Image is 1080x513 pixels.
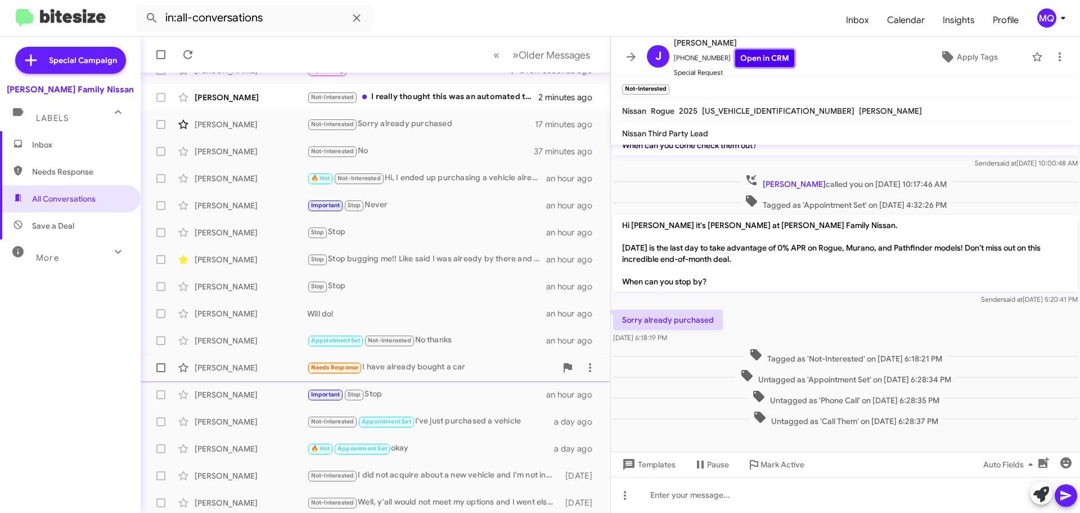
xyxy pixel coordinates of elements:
[736,369,956,385] span: Untagged as 'Appointment Set' on [DATE] 6:28:34 PM
[195,308,307,319] div: [PERSON_NAME]
[136,5,372,32] input: Search
[487,43,597,66] nav: Page navigation example
[311,229,325,236] span: Stop
[195,281,307,292] div: [PERSON_NAME]
[679,106,697,116] span: 2025
[15,47,126,74] a: Special Campaign
[311,93,354,101] span: Not-Interested
[685,454,738,475] button: Pause
[622,106,646,116] span: Nissan
[195,200,307,211] div: [PERSON_NAME]
[311,364,359,371] span: Needs Response
[611,454,685,475] button: Templates
[957,47,998,67] span: Apply Tags
[311,202,340,209] span: Important
[622,128,708,139] span: Nissan Third Party Lead
[348,391,361,398] span: Stop
[512,48,519,62] span: »
[613,333,667,342] span: [DATE] 6:18:19 PM
[934,4,984,37] a: Insights
[368,337,411,344] span: Not-Interested
[32,139,128,150] span: Inbox
[36,113,69,123] span: Labels
[307,280,546,293] div: Stop
[740,194,951,211] span: Tagged as 'Appointment Set' on [DATE] 4:32:26 PM
[195,416,307,427] div: [PERSON_NAME]
[981,295,1078,304] span: Sender [DATE] 5:20:41 PM
[546,254,601,265] div: an hour ago
[735,50,794,67] a: Open in CRM
[506,43,597,66] button: Next
[554,443,601,454] div: a day ago
[195,389,307,400] div: [PERSON_NAME]
[707,454,729,475] span: Pause
[1003,295,1023,304] span: said at
[546,281,601,292] div: an hour ago
[651,106,674,116] span: Rogue
[311,337,361,344] span: Appointment Set
[32,193,96,204] span: All Conversations
[878,4,934,37] a: Calendar
[195,335,307,346] div: [PERSON_NAME]
[362,418,411,425] span: Appointment Set
[519,49,590,61] span: Older Messages
[620,454,676,475] span: Templates
[763,179,826,189] span: [PERSON_NAME]
[613,310,723,330] p: Sorry already purchased
[49,55,117,66] span: Special Campaign
[311,283,325,290] span: Stop
[195,362,307,373] div: [PERSON_NAME]
[837,4,878,37] a: Inbox
[307,308,546,319] div: Will do!
[311,418,354,425] span: Not-Interested
[546,389,601,400] div: an hour ago
[622,84,669,95] small: Not-Interested
[702,106,854,116] span: [US_VEHICLE_IDENTIFICATION_NUMBER]
[748,390,944,406] span: Untagged as 'Phone Call' on [DATE] 6:28:35 PM
[195,92,307,103] div: [PERSON_NAME]
[535,119,601,130] div: 17 minutes ago
[307,388,546,401] div: Stop
[311,472,354,479] span: Not-Interested
[307,496,560,509] div: Well, y'all would not meet my options and I went elsewhere to someone that did! Needless to say y...
[195,227,307,238] div: [PERSON_NAME]
[348,202,361,209] span: Stop
[195,173,307,184] div: [PERSON_NAME]
[674,67,794,78] span: Special Request
[307,334,546,347] div: No thanks
[560,470,601,481] div: [DATE]
[195,146,307,157] div: [PERSON_NAME]
[975,159,1078,167] span: Sender [DATE] 10:00:48 AM
[311,391,340,398] span: Important
[311,256,325,263] span: Stop
[307,226,546,239] div: Stop
[655,47,661,65] span: J
[538,92,601,103] div: 2 minutes ago
[613,215,1078,292] p: Hi [PERSON_NAME] it's [PERSON_NAME] at [PERSON_NAME] Family Nissan. [DATE] is the last day to tak...
[311,445,330,452] span: 🔥 Hot
[738,454,813,475] button: Mark Active
[740,173,951,190] span: called you on [DATE] 10:17:46 AM
[36,253,59,263] span: More
[546,173,601,184] div: an hour ago
[307,253,546,266] div: Stop bugging me!! Like said I was already by there and [PERSON_NAME] wouldn't sale me a car SO St...
[560,497,601,508] div: [DATE]
[674,50,794,67] span: [PHONE_NUMBER]
[546,335,601,346] div: an hour ago
[307,118,535,131] div: Sorry already purchased
[1037,8,1056,28] div: MQ
[7,84,134,95] div: [PERSON_NAME] Family Nissan
[307,91,538,104] div: I really thought this was an automated thing. Sorry if it's not. I'm no longer interested in the ...
[1028,8,1068,28] button: MQ
[307,199,546,212] div: Never
[554,416,601,427] div: a day ago
[195,497,307,508] div: [PERSON_NAME]
[984,4,1028,37] span: Profile
[974,454,1046,475] button: Auto Fields
[546,227,601,238] div: an hour ago
[32,220,74,231] span: Save a Deal
[997,159,1016,167] span: said at
[307,172,546,185] div: Hi, I ended up purchasing a vehicle already. Thank you though.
